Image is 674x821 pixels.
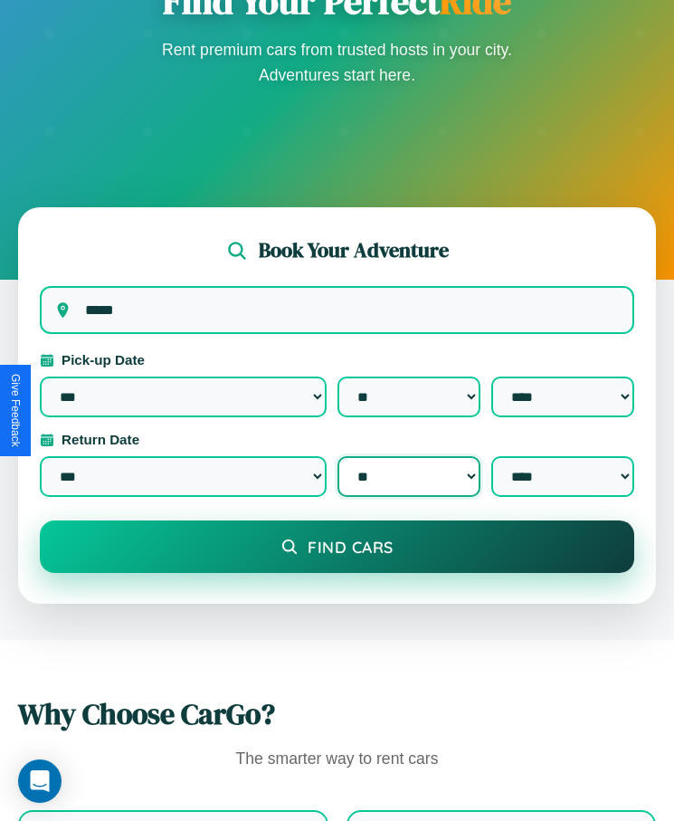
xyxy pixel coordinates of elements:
p: Rent premium cars from trusted hosts in your city. Adventures start here. [157,37,518,88]
h2: Book Your Adventure [259,236,449,264]
div: Open Intercom Messenger [18,759,62,803]
label: Return Date [40,432,634,447]
h2: Why Choose CarGo? [18,694,656,734]
p: The smarter way to rent cars [18,745,656,774]
div: Give Feedback [9,374,22,447]
label: Pick-up Date [40,352,634,368]
button: Find Cars [40,520,634,573]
